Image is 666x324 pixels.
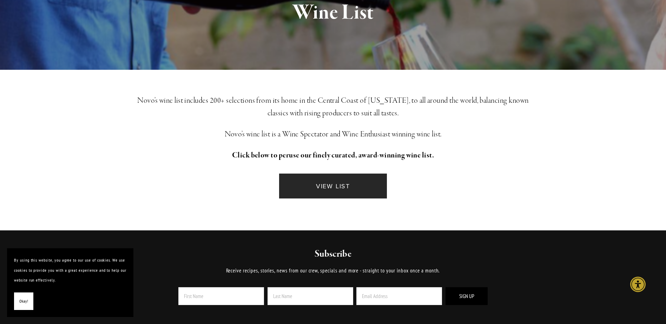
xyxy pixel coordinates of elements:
[128,1,538,24] h1: Wine List
[14,255,126,285] p: By using this website, you agree to our use of cookies. We use cookies to provide you with a grea...
[279,174,387,198] a: VIEW LIST
[178,287,264,305] input: First Name
[446,287,488,305] button: Sign Up
[268,287,353,305] input: Last Name
[159,248,507,261] h2: Subscribe
[630,277,646,292] div: Accessibility Menu
[19,296,28,306] span: Okay!
[356,287,442,305] input: Email Address
[159,266,507,275] p: Receive recipes, stories, news from our crew, specials and more - straight to your inbox once a m...
[7,248,133,317] section: Cookie banner
[14,292,33,310] button: Okay!
[128,128,538,141] h3: Novo’s wine list is a Wine Spectator and Wine Enthusiast winning wine list.
[128,94,538,120] h3: Novo’s wine list includes 200+ selections from its home in the Central Coast of [US_STATE], to al...
[232,150,434,160] strong: Click below to peruse our finely curated, award-winning wine list.
[459,293,474,299] span: Sign Up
